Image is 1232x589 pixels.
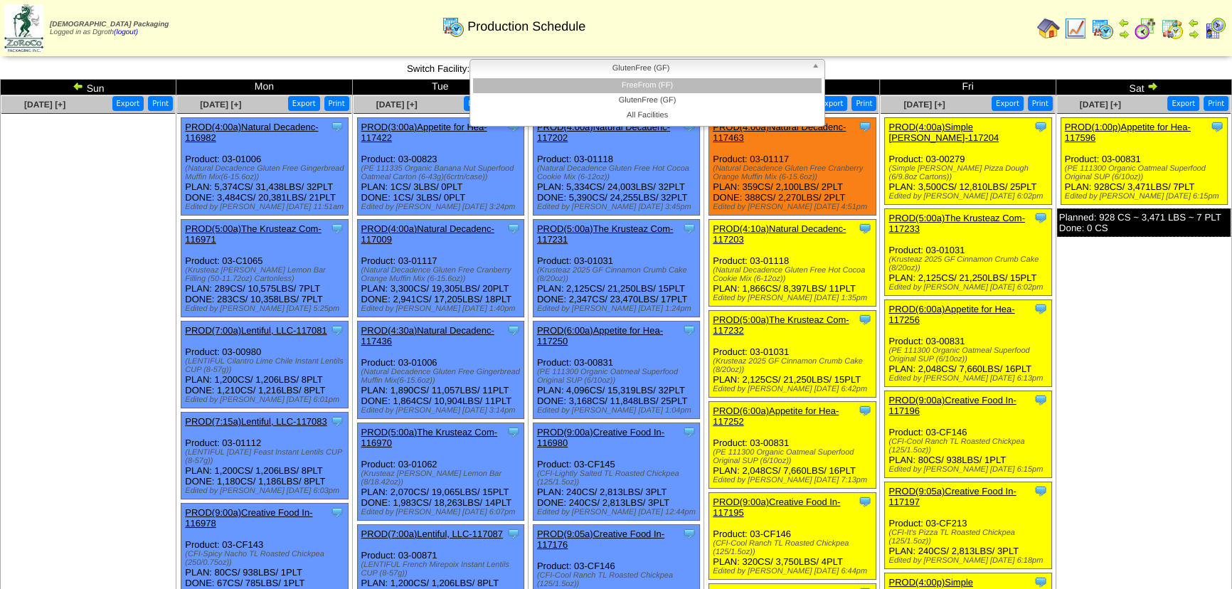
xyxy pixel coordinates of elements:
div: (LENTIFUL [DATE] Feast Instant Lentils CUP (8-57g)) [185,448,348,465]
div: (Natural Decadence Gluten Free Hot Cocoa Cookie Mix (6-12oz)) [713,266,876,283]
li: FreeFrom (FF) [473,78,822,93]
td: Tue [352,80,528,95]
img: calendarblend.gif [1134,17,1157,40]
a: PROD(9:05a)Creative Food In-117176 [537,529,664,550]
td: Sat [1056,80,1231,95]
a: (logout) [114,28,138,36]
div: (Natural Decadence Gluten Free Cranberry Orange Muffin Mix (6-15.6oz)) [361,266,524,283]
a: PROD(4:00a)Natural Decadenc-117202 [537,122,670,143]
div: Product: 03-01006 PLAN: 1,890CS / 11,057LBS / 11PLT DONE: 1,864CS / 10,904LBS / 11PLT [357,322,524,419]
img: arrowleft.gif [1118,17,1130,28]
div: Product: 03-01118 PLAN: 5,334CS / 24,003LBS / 32PLT DONE: 5,390CS / 24,255LBS / 32PLT [533,118,700,216]
div: Edited by [PERSON_NAME] [DATE] 1:24pm [537,304,700,313]
div: (PE 111300 Organic Oatmeal Superfood Original SUP (6/10oz)) [713,448,876,465]
div: Edited by [PERSON_NAME] [DATE] 6:01pm [185,396,348,404]
img: Tooltip [330,323,344,337]
span: Logged in as Dgroth [50,21,169,36]
a: PROD(9:00a)Creative Food In-116980 [537,427,664,448]
span: [DATE] [+] [376,100,418,110]
div: (Simple [PERSON_NAME] Pizza Dough (6/9.8oz Cartons)) [888,164,1051,181]
a: PROD(4:00a)Natural Decadenc-116982 [185,122,318,143]
img: Tooltip [1210,120,1224,134]
div: Edited by [PERSON_NAME] [DATE] 3:45pm [537,203,700,211]
div: Edited by [PERSON_NAME] [DATE] 6:15pm [888,465,1051,474]
div: Product: 03-C1065 PLAN: 289CS / 10,575LBS / 7PLT DONE: 283CS / 10,358LBS / 7PLT [181,220,349,317]
div: Edited by [PERSON_NAME] [DATE] 3:24pm [361,203,524,211]
div: Product: 03-00279 PLAN: 3,500CS / 12,810LBS / 25PLT [885,118,1052,205]
div: (CFI-Spicy Nacho TL Roasted Chickpea (250/0.75oz)) [185,550,348,567]
div: Product: 03-01031 PLAN: 2,125CS / 21,250LBS / 15PLT [885,209,1052,296]
div: (Natural Decadence Gluten Free Cranberry Orange Muffin Mix (6-15.6oz)) [713,164,876,181]
div: (PE 111300 Organic Oatmeal Superfood Original SUP (6/10oz)) [1065,164,1228,181]
a: [DATE] [+] [903,100,945,110]
img: Tooltip [682,526,696,541]
img: arrowleft.gif [73,80,84,92]
a: PROD(6:00a)Appetite for Hea-117252 [713,405,839,427]
div: Product: 03-01117 PLAN: 3,300CS / 19,305LBS / 20PLT DONE: 2,941CS / 17,205LBS / 18PLT [357,220,524,317]
div: Edited by [PERSON_NAME] [DATE] 1:40pm [361,304,524,313]
td: Sun [1,80,176,95]
img: Tooltip [858,120,872,134]
div: (CFI-Cool Ranch TL Roasted Chickpea (125/1.5oz)) [713,539,876,556]
img: Tooltip [858,221,872,235]
img: Tooltip [506,221,521,235]
div: Edited by [PERSON_NAME] [DATE] 3:14pm [361,406,524,415]
span: [DATE] [+] [24,100,65,110]
button: Print [148,96,173,111]
img: Tooltip [330,221,344,235]
div: (Krusteaz [PERSON_NAME] Lemon Bar (8/18.42oz)) [361,469,524,487]
div: Product: 03-00823 PLAN: 1CS / 3LBS / 0PLT DONE: 1CS / 3LBS / 0PLT [357,118,524,216]
div: Edited by [PERSON_NAME] [DATE] 6:18pm [888,556,1051,565]
img: Tooltip [506,526,521,541]
div: Edited by [PERSON_NAME] [DATE] 6:44pm [713,567,876,575]
div: (CFI-It's Pizza TL Roasted Chickpea (125/1.5oz)) [888,529,1051,546]
img: Tooltip [858,403,872,418]
div: Product: 03-00980 PLAN: 1,200CS / 1,206LBS / 8PLT DONE: 1,210CS / 1,216LBS / 8PLT [181,322,349,408]
div: (CFI-Cool Ranch TL Roasted Chickpea (125/1.5oz)) [537,571,700,588]
img: arrowleft.gif [1188,17,1199,28]
div: Edited by [PERSON_NAME] [DATE] 6:02pm [888,283,1051,292]
div: Product: 03-00831 PLAN: 928CS / 3,471LBS / 7PLT [1061,118,1228,205]
div: (LENTIFUL Cilantro Lime Chile Instant Lentils CUP (8-57g)) [185,357,348,374]
a: PROD(7:15a)Lentiful, LLC-117083 [185,416,326,427]
a: PROD(4:00a)Natural Decadenc-117463 [713,122,846,143]
button: Export [816,96,848,111]
div: Edited by [PERSON_NAME] [DATE] 6:42pm [713,385,876,393]
button: Export [992,96,1024,111]
a: PROD(6:00a)Appetite for Hea-117256 [888,304,1014,325]
div: (Krusteaz 2025 GF Cinnamon Crumb Cake (8/20oz)) [537,266,700,283]
div: Product: 03-CF145 PLAN: 240CS / 2,813LBS / 3PLT DONE: 240CS / 2,813LBS / 3PLT [533,423,700,521]
div: Product: 03-00831 PLAN: 4,096CS / 15,319LBS / 32PLT DONE: 3,168CS / 11,848LBS / 25PLT [533,322,700,419]
img: Tooltip [330,120,344,134]
div: Edited by [PERSON_NAME] [DATE] 7:13pm [713,476,876,484]
div: Product: 03-CF146 PLAN: 320CS / 3,750LBS / 4PLT [709,493,876,580]
a: PROD(6:00a)Appetite for Hea-117250 [537,325,663,346]
img: Tooltip [682,221,696,235]
img: Tooltip [330,414,344,428]
a: PROD(9:00a)Creative Food In-116978 [185,507,312,529]
span: GlutenFree (GF) [476,60,806,77]
div: Product: 03-01031 PLAN: 2,125CS / 21,250LBS / 15PLT DONE: 2,347CS / 23,470LBS / 17PLT [533,220,700,317]
div: Product: 03-CF146 PLAN: 80CS / 938LBS / 1PLT [885,391,1052,478]
div: (Krusteaz 2025 GF Cinnamon Crumb Cake (8/20oz)) [713,357,876,374]
img: home.gif [1037,17,1060,40]
img: zoroco-logo-small.webp [4,4,43,52]
a: [DATE] [+] [200,100,241,110]
a: PROD(4:00a)Natural Decadenc-117009 [361,223,494,245]
img: calendarcustomer.gif [1204,17,1226,40]
a: PROD(9:00a)Creative Food In-117196 [888,395,1016,416]
button: Export [1167,96,1199,111]
img: line_graph.gif [1064,17,1087,40]
button: Print [1204,96,1228,111]
div: (Natural Decadence Gluten Free Gingerbread Muffin Mix(6-15.6oz)) [361,368,524,385]
img: Tooltip [858,494,872,509]
button: Export [288,96,320,111]
img: Tooltip [506,323,521,337]
div: Edited by [PERSON_NAME] [DATE] 1:35pm [713,294,876,302]
div: Edited by [PERSON_NAME] [DATE] 6:07pm [361,508,524,516]
button: Print [1028,96,1053,111]
div: (LENTIFUL French Mirepoix Instant Lentils CUP (8-57g)) [361,561,524,578]
div: (CFI-Lightly Salted TL Roasted Chickpea (125/1.5oz)) [537,469,700,487]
